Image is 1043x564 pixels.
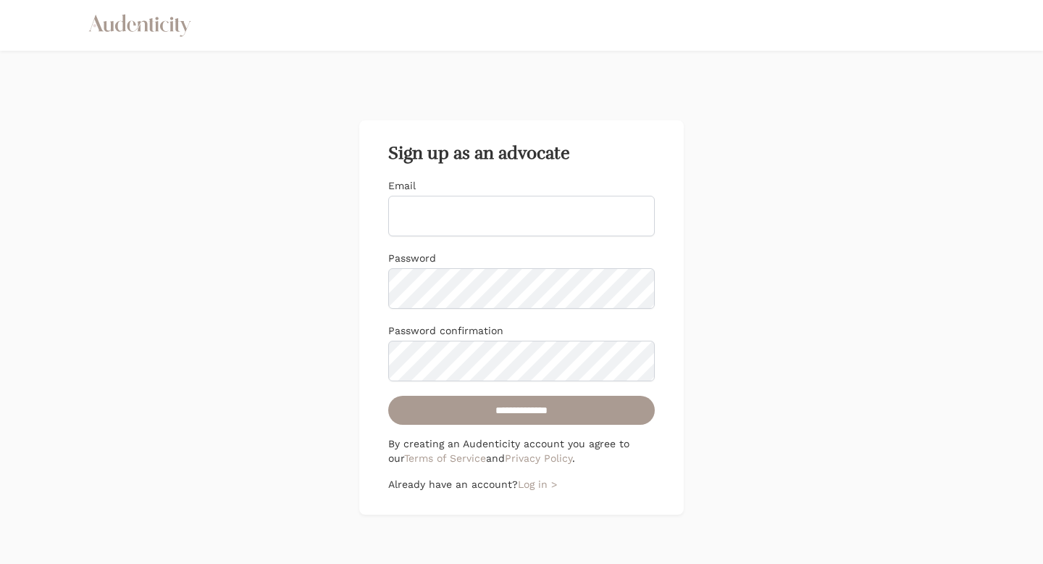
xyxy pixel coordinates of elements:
[388,436,655,465] p: By creating an Audenticity account you agree to our and .
[388,325,503,336] label: Password confirmation
[518,478,557,490] a: Log in >
[388,144,655,164] h2: Sign up as an advocate
[388,477,655,492] p: Already have an account?
[388,252,436,264] label: Password
[388,180,416,191] label: Email
[404,452,486,464] a: Terms of Service
[505,452,572,464] a: Privacy Policy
